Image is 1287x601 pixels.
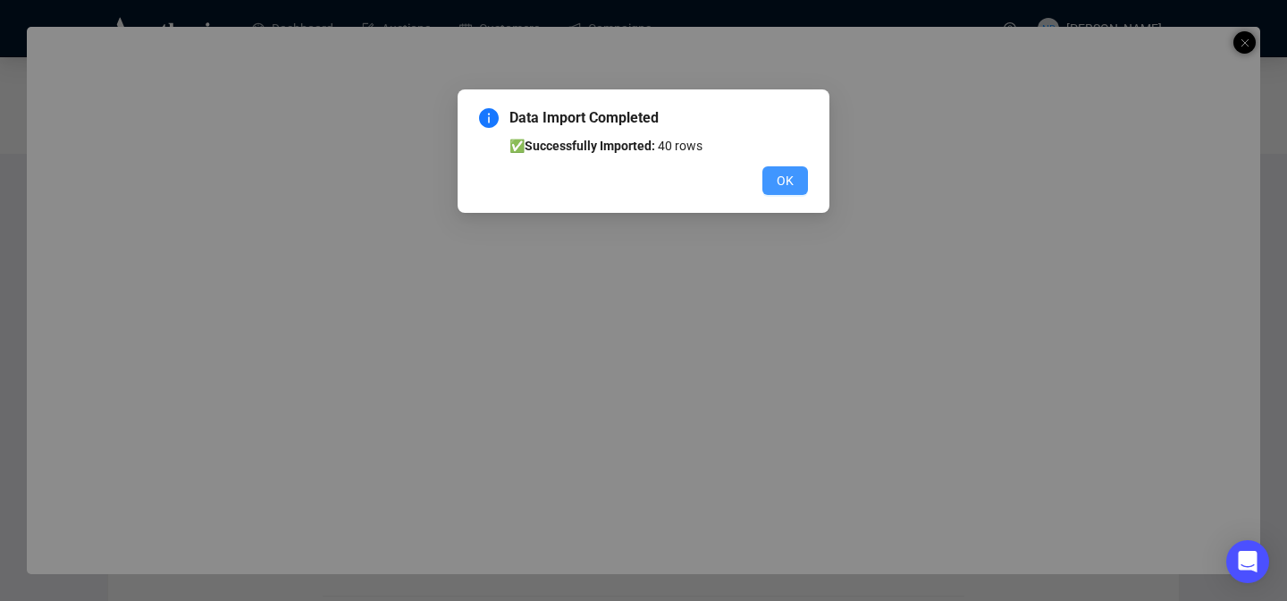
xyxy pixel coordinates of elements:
[525,139,655,153] b: Successfully Imported:
[479,108,499,128] span: info-circle
[509,136,808,156] li: ✅ 40 rows
[777,171,794,190] span: OK
[509,107,808,129] span: Data Import Completed
[1226,540,1269,583] div: Open Intercom Messenger
[762,166,808,195] button: OK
